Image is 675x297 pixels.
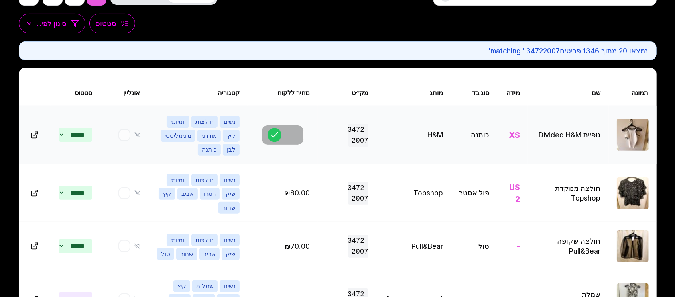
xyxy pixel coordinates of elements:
[199,248,220,260] span: אביב
[173,280,190,292] span: קיץ
[348,124,368,147] span: 3472 2007
[27,127,43,143] button: Open in new tab
[617,230,649,262] img: חולצה שקופה Pull&Bear
[268,128,281,142] button: Confirm price
[528,164,609,222] td: חולצה מנוקדת Topshop
[497,106,528,164] td: XS
[191,174,218,186] span: חולצות
[376,80,451,106] th: מותג
[451,80,497,106] th: סוג בד
[617,119,649,151] img: גופיית Divided H&M
[528,106,609,164] td: גופיית Divided H&M
[27,185,43,201] button: Open in new tab
[161,130,195,142] span: מינימליסטי
[197,130,221,142] span: מודרני
[222,248,240,260] span: שיק
[177,188,198,200] span: אביב
[497,222,528,270] td: -
[218,202,240,214] span: שחור
[318,80,376,106] th: מק״ט
[284,189,310,197] span: Edit price
[528,80,609,106] th: שם
[157,248,174,260] span: טול
[348,235,368,258] span: 3472 2007
[451,222,497,270] td: טול
[159,188,175,200] span: קיץ
[222,188,240,200] span: שיק
[100,80,148,106] th: אונליין
[220,234,240,246] span: נשים
[192,280,218,292] span: שמלות
[451,106,497,164] td: כותנה
[19,14,85,33] button: סינון לפי...
[27,46,648,56] p: נמצאו 20 מתוך 1346 פריטים
[148,80,248,106] th: קטגוריה
[376,106,451,164] td: H&M
[220,174,240,186] span: נשים
[176,248,197,260] span: שחור
[348,182,368,205] span: 3472 2007
[191,116,218,128] span: חולצות
[191,234,218,246] span: חולצות
[96,19,117,29] span: סטטוס
[248,80,318,106] th: מחיר ללקוח
[451,164,497,222] td: פוליאסטר
[167,234,189,246] span: יומיומי
[37,19,67,29] span: סינון לפי...
[167,116,189,128] span: יומיומי
[220,116,240,128] span: נשים
[223,144,240,156] span: לבן
[200,188,220,200] span: רטרו
[609,80,657,106] th: תמונה
[497,164,528,222] td: US 2
[497,80,528,106] th: מידה
[617,177,649,209] img: חולצה מנוקדת Topshop
[89,14,135,33] button: סטטוס
[220,280,240,292] span: נשים
[376,164,451,222] td: Topshop
[167,174,189,186] span: יומיומי
[223,130,240,142] span: קיץ
[487,47,560,55] span: matching " 34722007 "
[376,222,451,270] td: Pull&Bear
[27,238,43,254] button: Open in new tab
[198,144,221,156] span: כותנה
[285,242,310,250] span: Edit price
[528,222,609,270] td: חולצה שקופה Pull&Bear
[51,80,100,106] th: סטטוס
